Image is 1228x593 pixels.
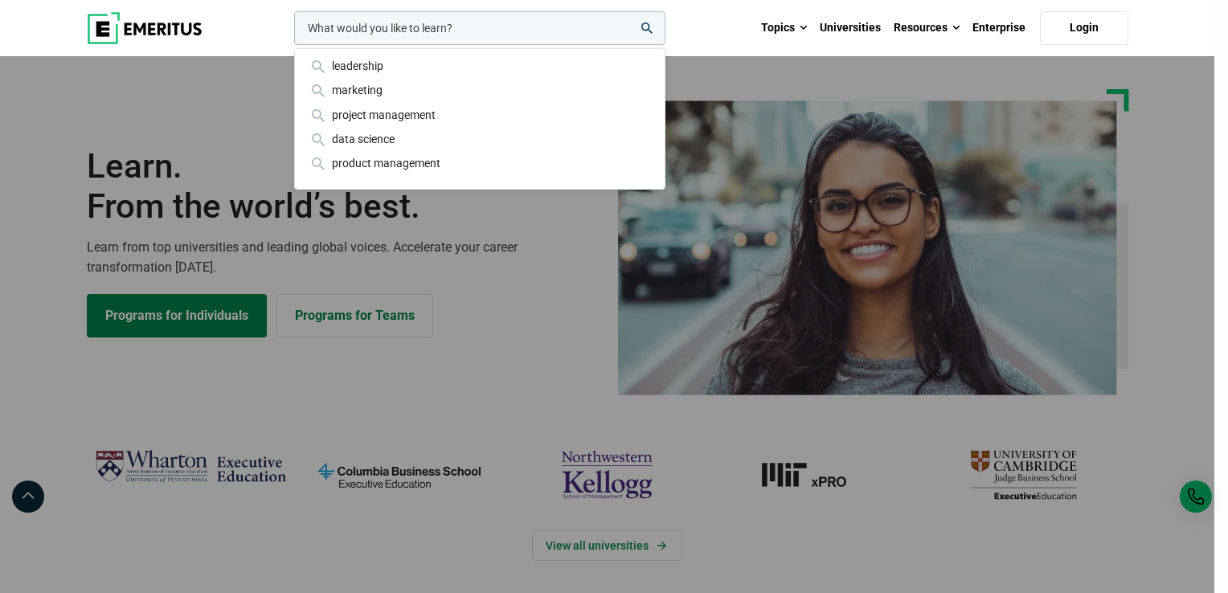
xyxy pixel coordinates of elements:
[308,57,652,75] div: leadership
[294,11,665,45] input: woocommerce-product-search-field-0
[308,81,652,99] div: marketing
[308,154,652,172] div: product management
[308,130,652,148] div: data science
[1040,11,1128,45] a: Login
[308,106,652,124] div: project management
